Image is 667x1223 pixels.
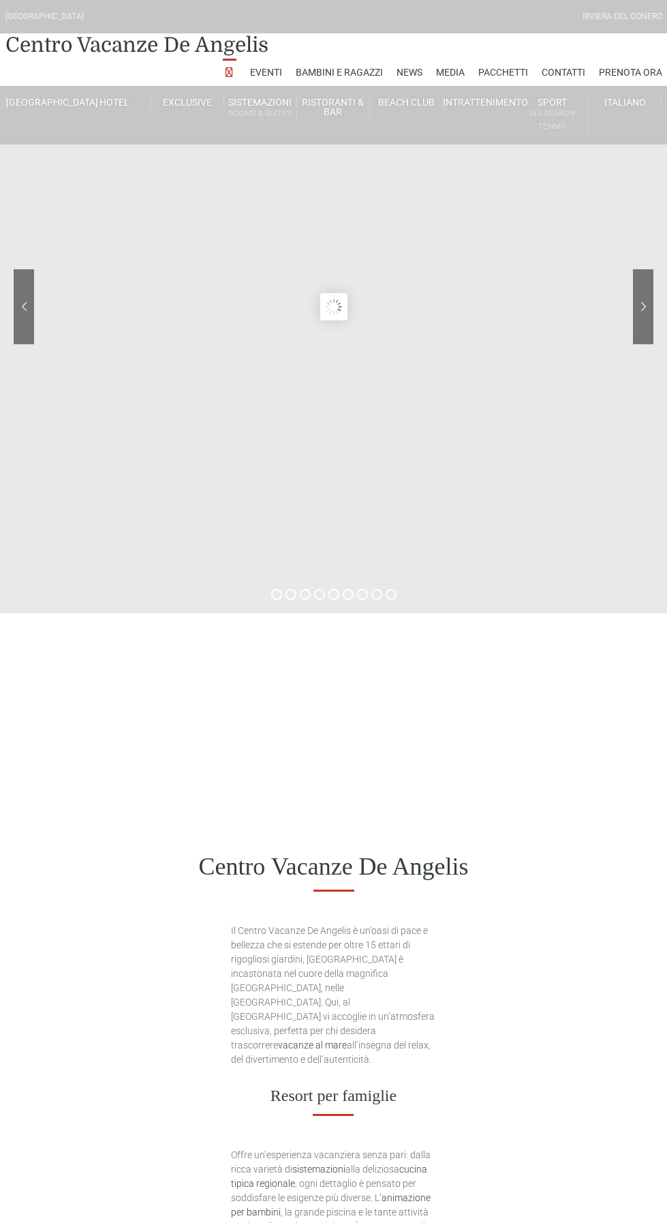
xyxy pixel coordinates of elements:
small: All Season Tennis [516,107,588,133]
a: Contatti [542,59,585,86]
a: SistemazioniRooms & Suites [224,96,297,121]
a: Italiano [589,96,662,108]
a: vacanze al mare [278,1040,347,1051]
a: Beach Club [370,96,443,108]
a: Intrattenimento [443,96,516,108]
a: News [397,59,422,86]
div: [GEOGRAPHIC_DATA] [5,10,84,23]
h1: Centro Vacanze De Angelis [10,852,657,881]
a: Hotel [78,96,151,108]
a: Pacchetti [478,59,528,86]
span: Italiano [604,97,646,108]
a: [GEOGRAPHIC_DATA] [5,96,78,108]
a: Prenota Ora [599,59,662,86]
a: Ristoranti & Bar [297,96,370,118]
a: animazione per bambini [231,1192,431,1218]
iframe: WooDoo Online Reception [10,652,657,776]
a: SportAll Season Tennis [516,96,589,134]
a: Eventi [250,59,282,86]
p: Il Centro Vacanze De Angelis è un'oasi di pace e bellezza che si estende per oltre 15 ettari di r... [231,924,436,1067]
a: sistemazioni [292,1164,345,1175]
h3: Resort per famiglie [231,1086,436,1106]
a: cucina tipica regionale [231,1164,427,1189]
a: Exclusive [151,96,224,108]
div: Riviera Del Conero [583,10,662,23]
a: Bambini e Ragazzi [296,59,383,86]
a: Media [436,59,465,86]
a: Centro Vacanze De Angelis [5,31,268,59]
small: Rooms & Suites [224,107,296,120]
